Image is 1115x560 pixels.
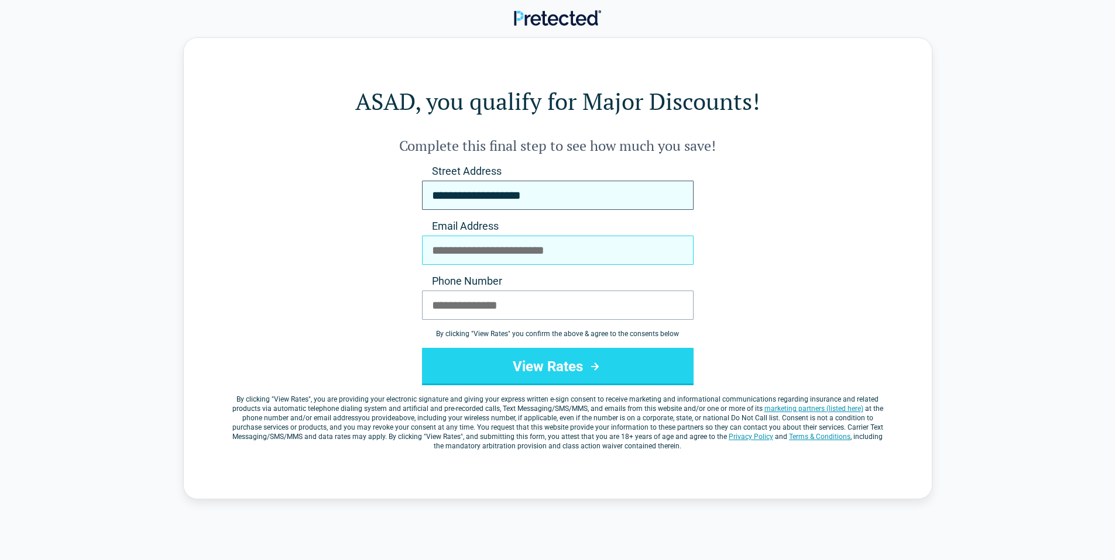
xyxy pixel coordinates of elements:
a: Privacy Policy [729,433,773,441]
button: View Rates [422,348,694,385]
h2: Complete this final step to see how much you save! [231,136,885,155]
span: View Rates [274,395,308,403]
label: Email Address [422,219,694,233]
label: By clicking " ", you are providing your electronic signature and giving your express written e-si... [231,395,885,451]
a: Terms & Conditions [789,433,850,441]
h1: ASAD, you qualify for Major Discounts! [231,85,885,117]
label: Phone Number [422,274,694,288]
label: Street Address [422,164,694,178]
div: By clicking " View Rates " you confirm the above & agree to the consents below [422,329,694,338]
a: marketing partners (listed here) [764,405,863,413]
